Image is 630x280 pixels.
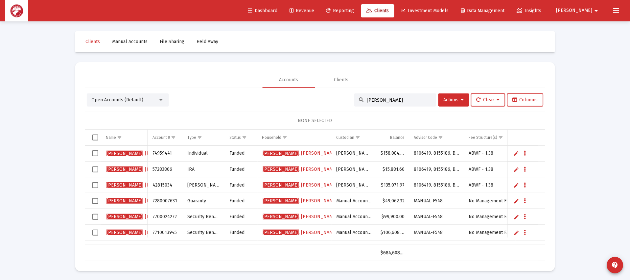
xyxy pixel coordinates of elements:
span: File Sharing [160,39,185,44]
td: Security Benefit [183,225,225,241]
a: Edit [514,230,520,236]
td: MANUAL-F548 [409,225,464,241]
div: $684,608.24 [381,250,405,256]
button: Columns [507,93,544,107]
button: Actions [438,93,469,107]
a: [PERSON_NAME], [PERSON_NAME] A Household [262,165,366,174]
a: [PERSON_NAME], [PERSON_NAME] A Household [262,148,366,158]
td: Column Name [101,130,148,145]
span: Show filter options for column 'Account #' [171,135,176,140]
td: Column Type [183,130,225,145]
a: Manual Accounts [107,35,153,48]
td: MANUAL-F548 [409,241,464,256]
div: Funded [230,198,253,204]
span: [PERSON_NAME] [106,214,143,219]
td: [PERSON_NAME] [332,177,376,193]
a: [PERSON_NAME], [PERSON_NAME] A Household [262,212,366,222]
span: [PERSON_NAME] [263,166,299,172]
img: Dashboard [10,4,23,17]
span: Clients [86,39,100,44]
span: , [PERSON_NAME] [106,166,181,172]
span: , [PERSON_NAME] [106,230,181,235]
a: [PERSON_NAME], [PERSON_NAME] [106,228,182,238]
div: Select all [92,135,98,140]
td: [PERSON_NAME] [183,177,225,193]
div: Select row [92,230,98,236]
span: Held Away [197,39,219,44]
button: [PERSON_NAME] [548,4,608,17]
div: Status [230,135,241,140]
div: Select row [92,166,98,172]
td: 74959441 [148,146,183,162]
span: Show filter options for column 'Household' [283,135,288,140]
span: [PERSON_NAME] [263,151,299,156]
a: Investment Models [396,4,454,17]
a: Revenue [284,4,319,17]
div: Select row [92,182,98,188]
div: Clients [334,77,349,83]
span: [PERSON_NAME] [106,198,143,204]
span: [PERSON_NAME] [263,214,299,219]
td: ABWF - 1.38 [464,146,516,162]
span: Show filter options for column 'Type' [198,135,202,140]
div: Select row [92,150,98,156]
td: 7280012264 [148,241,183,256]
td: $99,900.00 [376,209,409,225]
div: Balance [390,135,405,140]
td: ABWF - 1.38 [464,177,516,193]
a: Edit [514,166,520,172]
td: 7710013945 [148,225,183,241]
td: Manual Accounts [332,241,376,256]
td: Manual Accounts [332,225,376,241]
td: Column Status [225,130,258,145]
div: Select row [92,198,98,204]
span: Dashboard [248,8,277,13]
span: Actions [444,97,464,103]
div: Custodian [336,135,354,140]
span: , [PERSON_NAME] A Household [263,166,365,172]
span: Show filter options for column 'Fee Structure(s)' [499,135,503,140]
td: $106,608.30 [376,225,409,241]
div: Funded [230,214,253,220]
td: $15,881.60 [376,162,409,177]
span: , [PERSON_NAME] A Household [263,150,365,156]
td: Manual Accounts [332,209,376,225]
span: Reporting [326,8,354,13]
span: Show filter options for column 'Advisor Code' [438,135,443,140]
input: Search [367,97,432,103]
span: , [PERSON_NAME] A Household [263,230,365,235]
a: [PERSON_NAME], [PERSON_NAME] [106,180,182,190]
div: Select row [92,214,98,220]
a: Insights [512,4,547,17]
span: [PERSON_NAME] [263,230,299,235]
td: MANUAL-F548 [409,209,464,225]
span: [PERSON_NAME] [106,151,143,156]
a: [PERSON_NAME], [PERSON_NAME] [106,212,182,222]
a: Held Away [192,35,224,48]
td: No Management Fee [464,225,516,241]
div: Name [106,135,116,140]
td: MANUAL-F548 [409,193,464,209]
div: Household [262,135,282,140]
div: Account # [152,135,170,140]
a: File Sharing [155,35,190,48]
a: [PERSON_NAME], [PERSON_NAME] [106,148,182,158]
div: Funded [230,150,253,157]
td: $49,062.32 [376,193,409,209]
td: Security Benefit [183,209,225,225]
td: Column Custodian [332,130,376,145]
a: Edit [514,198,520,204]
span: Data Management [461,8,505,13]
td: $135,071.97 [376,177,409,193]
div: Type [188,135,197,140]
td: 57283806 [148,162,183,177]
td: [PERSON_NAME] [332,162,376,177]
span: Investment Models [401,8,449,13]
span: , [PERSON_NAME] A Household [263,214,365,219]
span: Insights [517,8,542,13]
td: Individual [183,146,225,162]
mat-icon: contact_support [611,261,619,269]
div: Accounts [279,77,298,83]
a: [PERSON_NAME], [PERSON_NAME] A Household [262,180,366,190]
td: IRA [183,162,225,177]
